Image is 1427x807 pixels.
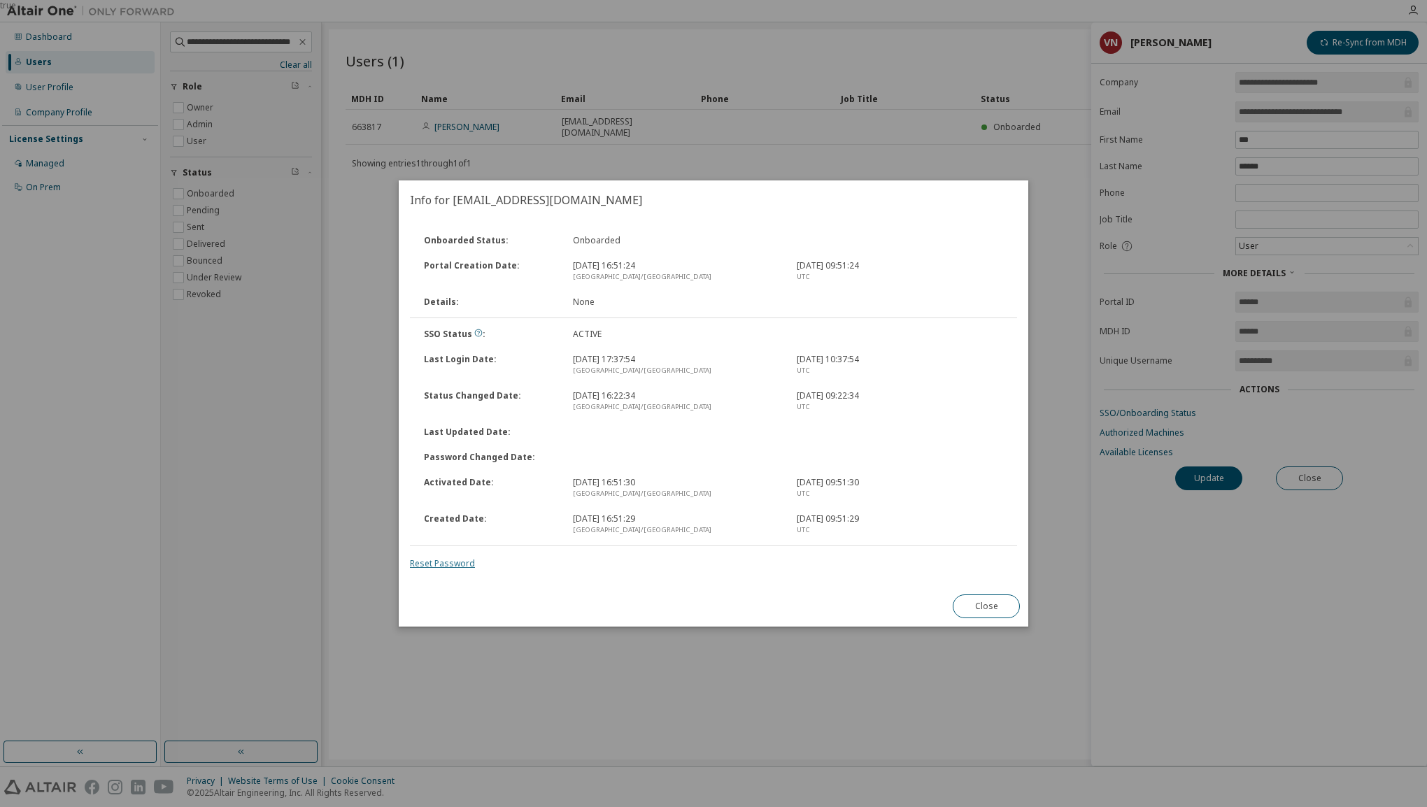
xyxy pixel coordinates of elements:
[565,513,788,536] div: [DATE] 16:51:29
[953,594,1020,618] button: Close
[797,524,1004,536] div: UTC
[416,354,565,376] div: Last Login Date :
[416,235,565,246] div: Onboarded Status :
[565,297,788,308] div: None
[565,390,788,413] div: [DATE] 16:22:34
[565,477,788,499] div: [DATE] 16:51:30
[565,260,788,283] div: [DATE] 16:51:24
[399,180,1028,220] h2: Info for [EMAIL_ADDRESS][DOMAIN_NAME]
[565,354,788,376] div: [DATE] 17:37:54
[416,427,565,438] div: Last Updated Date :
[573,488,780,499] div: [GEOGRAPHIC_DATA]/[GEOGRAPHIC_DATA]
[573,271,780,283] div: [GEOGRAPHIC_DATA]/[GEOGRAPHIC_DATA]
[410,557,475,569] a: Reset Password
[573,365,780,376] div: [GEOGRAPHIC_DATA]/[GEOGRAPHIC_DATA]
[416,513,565,536] div: Created Date :
[416,477,565,499] div: Activated Date :
[416,390,565,413] div: Status Changed Date :
[573,524,780,536] div: [GEOGRAPHIC_DATA]/[GEOGRAPHIC_DATA]
[788,477,1012,499] div: [DATE] 09:51:30
[797,401,1004,413] div: UTC
[416,260,565,283] div: Portal Creation Date :
[565,235,788,246] div: Onboarded
[797,365,1004,376] div: UTC
[573,401,780,413] div: [GEOGRAPHIC_DATA]/[GEOGRAPHIC_DATA]
[788,260,1012,283] div: [DATE] 09:51:24
[797,488,1004,499] div: UTC
[788,513,1012,536] div: [DATE] 09:51:29
[416,329,565,340] div: SSO Status :
[788,390,1012,413] div: [DATE] 09:22:34
[416,452,565,463] div: Password Changed Date :
[788,354,1012,376] div: [DATE] 10:37:54
[797,271,1004,283] div: UTC
[565,329,788,340] div: ACTIVE
[416,297,565,308] div: Details :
